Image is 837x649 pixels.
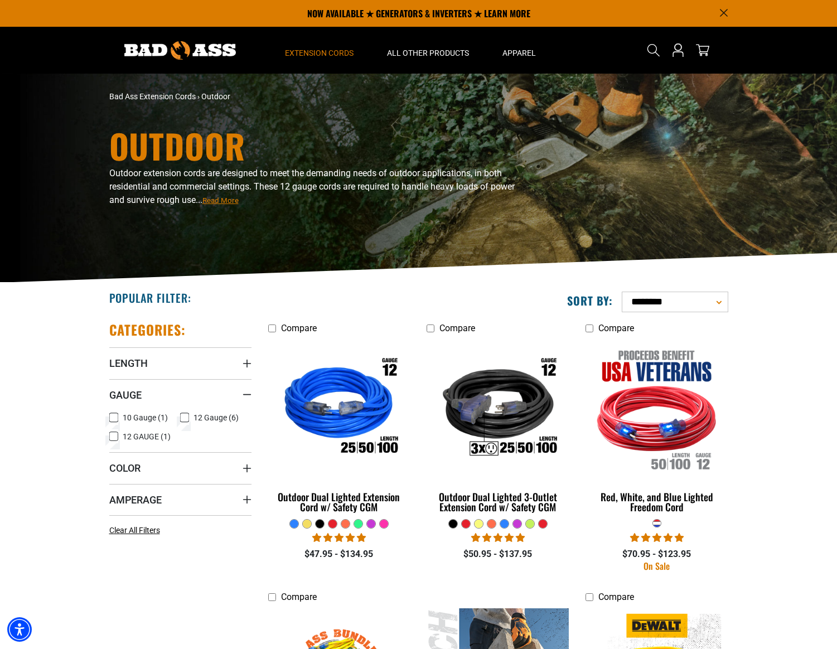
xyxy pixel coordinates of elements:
[427,492,569,512] div: Outdoor Dual Lighted 3-Outlet Extension Cord w/ Safety CGM
[387,48,469,58] span: All Other Products
[598,323,634,333] span: Compare
[502,48,536,58] span: Apparel
[630,532,684,543] span: 5.00 stars
[427,339,569,519] a: Outdoor Dual Lighted 3-Outlet Extension Cord w/ Safety CGM Outdoor Dual Lighted 3-Outlet Extensio...
[109,484,251,515] summary: Amperage
[268,339,410,519] a: Outdoor Dual Lighted Extension Cord w/ Safety CGM Outdoor Dual Lighted Extension Cord w/ Safety CGM
[201,92,230,101] span: Outdoor
[124,41,236,60] img: Bad Ass Extension Cords
[109,321,186,338] h2: Categories:
[268,548,410,561] div: $47.95 - $134.95
[109,290,191,305] h2: Popular Filter:
[694,43,712,57] a: cart
[281,592,317,602] span: Compare
[586,492,728,512] div: Red, White, and Blue Lighted Freedom Cord
[486,27,553,74] summary: Apparel
[281,323,317,333] span: Compare
[268,492,410,512] div: Outdoor Dual Lighted Extension Cord w/ Safety CGM
[123,414,168,422] span: 10 Gauge (1)
[598,592,634,602] span: Compare
[109,452,251,483] summary: Color
[428,345,568,473] img: Outdoor Dual Lighted 3-Outlet Extension Cord w/ Safety CGM
[269,345,409,473] img: Outdoor Dual Lighted Extension Cord w/ Safety CGM
[587,345,727,473] img: Red, White, and Blue Lighted Freedom Cord
[567,293,613,308] label: Sort by:
[312,532,366,543] span: 4.81 stars
[285,48,354,58] span: Extension Cords
[202,196,239,205] span: Read More
[427,548,569,561] div: $50.95 - $137.95
[471,532,525,543] span: 4.80 stars
[439,323,475,333] span: Compare
[268,27,370,74] summary: Extension Cords
[109,91,516,103] nav: breadcrumbs
[193,414,239,422] span: 12 Gauge (6)
[109,129,516,162] h1: Outdoor
[109,493,162,506] span: Amperage
[109,389,142,401] span: Gauge
[109,357,148,370] span: Length
[109,525,165,536] a: Clear All Filters
[123,433,171,440] span: 12 GAUGE (1)
[586,339,728,519] a: Red, White, and Blue Lighted Freedom Cord Red, White, and Blue Lighted Freedom Cord
[586,548,728,561] div: $70.95 - $123.95
[109,168,515,205] span: Outdoor extension cords are designed to meet the demanding needs of outdoor applications, in both...
[370,27,486,74] summary: All Other Products
[669,27,687,74] a: Open this option
[109,526,160,535] span: Clear All Filters
[109,462,141,474] span: Color
[197,92,200,101] span: ›
[109,347,251,379] summary: Length
[7,617,32,642] div: Accessibility Menu
[109,92,196,101] a: Bad Ass Extension Cords
[645,41,662,59] summary: Search
[109,379,251,410] summary: Gauge
[586,561,728,570] div: On Sale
